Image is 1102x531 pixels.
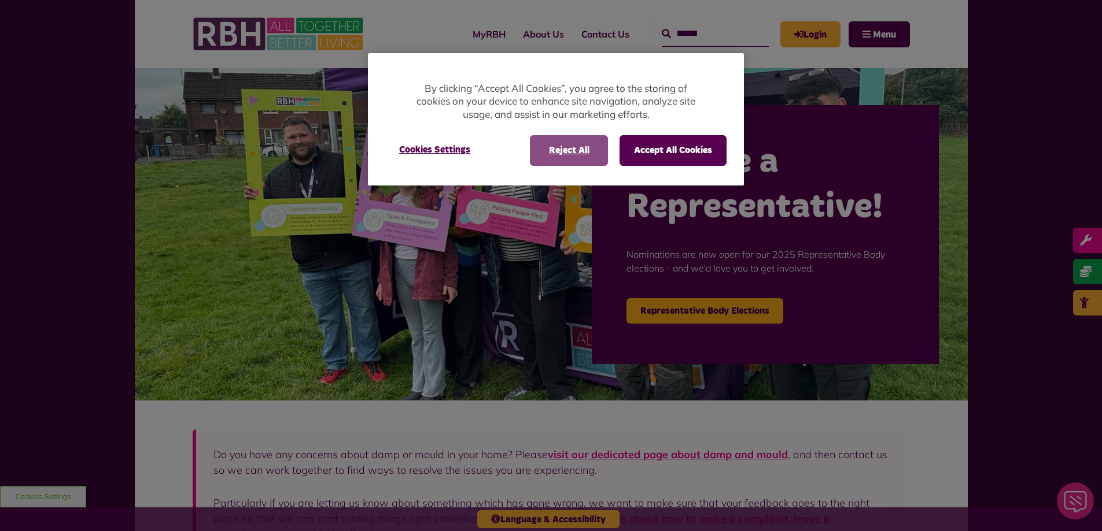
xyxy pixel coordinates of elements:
button: Reject All [530,135,608,165]
button: Cookies Settings [385,135,484,164]
div: Cookie banner [368,53,744,185]
div: Close Web Assistant [7,3,44,40]
div: Privacy [368,53,744,185]
button: Accept All Cookies [620,135,727,165]
p: By clicking “Accept All Cookies”, you agree to the storing of cookies on your device to enhance s... [414,82,698,121]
